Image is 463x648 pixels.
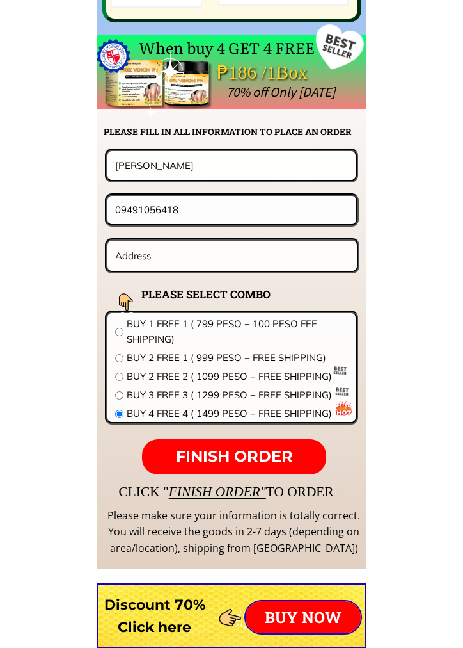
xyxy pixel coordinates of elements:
[97,594,212,638] h3: Discount 70% Click here
[106,508,362,557] div: Please make sure your information is totally correct. You will receive the goods in 2-7 days (dep...
[127,369,348,384] span: BUY 2 FREE 2 ( 1099 PESO + FREE SHIPPING)
[217,58,343,88] div: ₱186 /1Box
[127,406,348,421] span: BUY 4 FREE 4 ( 1499 PESO + FREE SHIPPING)
[104,125,365,139] h2: PLEASE FILL IN ALL INFORMATION TO PLACE AN ORDER
[112,241,352,271] input: Address
[127,387,348,403] span: BUY 3 FREE 3 ( 1299 PESO + FREE SHIPPING)
[176,447,293,466] span: FINISH ORDER
[246,601,361,633] p: BUY NOW
[169,484,266,499] span: FINISH ORDER"
[141,286,302,303] h2: PLEASE SELECT COMBO
[139,35,321,84] div: When buy 4 GET 4 FREE
[127,350,348,366] span: BUY 2 FREE 1 ( 999 PESO + FREE SHIPPING)
[112,196,352,223] input: Phone number
[112,151,350,179] input: Your name
[127,316,348,347] span: BUY 1 FREE 1 ( 799 PESO + 100 PESO FEE SHIPPING)
[103,578,403,603] div: Customer reviews (30,108)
